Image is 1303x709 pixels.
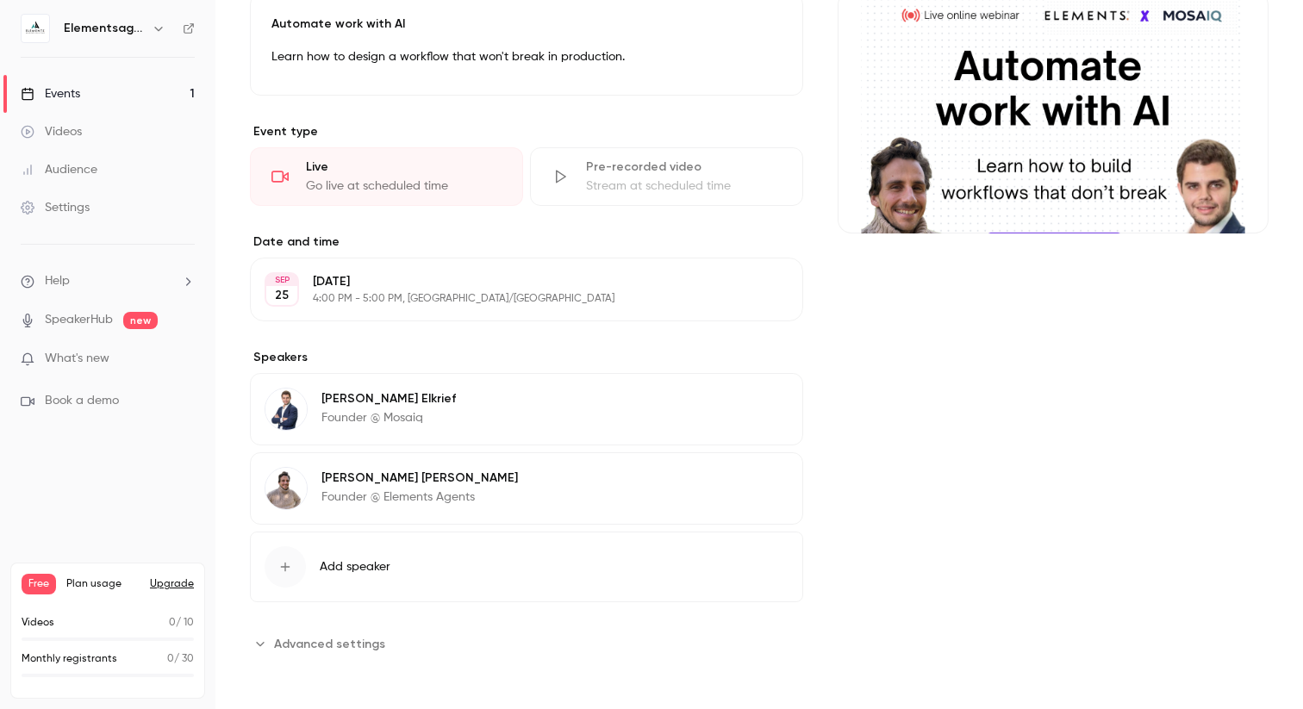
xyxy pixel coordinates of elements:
[320,558,390,575] span: Add speaker
[586,177,782,195] div: Stream at scheduled time
[250,349,803,366] label: Speakers
[22,15,49,42] img: Elementsagents
[169,618,176,628] span: 0
[150,577,194,591] button: Upgrade
[250,630,803,657] section: Advanced settings
[530,147,803,206] div: Pre-recorded videoStream at scheduled time
[123,312,158,329] span: new
[313,292,712,306] p: 4:00 PM - 5:00 PM, [GEOGRAPHIC_DATA]/[GEOGRAPHIC_DATA]
[321,488,518,506] p: Founder @ Elements Agents
[321,390,456,407] p: [PERSON_NAME] Elkrief
[169,615,194,631] p: / 10
[22,574,56,594] span: Free
[250,147,523,206] div: LiveGo live at scheduled time
[250,630,396,657] button: Advanced settings
[64,20,145,37] h6: Elementsagents
[306,177,502,195] div: Go live at scheduled time
[306,159,502,176] div: Live
[167,654,174,664] span: 0
[250,123,803,140] p: Event type
[250,233,803,251] label: Date and time
[250,373,803,445] div: Guillaume Elkrief[PERSON_NAME] ElkriefFounder @ Mosaiq
[313,273,712,290] p: [DATE]
[265,389,307,430] img: Guillaume Elkrief
[45,392,119,410] span: Book a demo
[45,350,109,368] span: What's new
[321,409,456,426] p: Founder @ Mosaiq
[66,577,140,591] span: Plan usage
[22,615,54,631] p: Videos
[174,351,195,367] iframe: Noticeable Trigger
[265,468,307,509] img: Vladimir de Ziegler
[271,47,782,67] p: Learn how to design a workflow that won't break in production.
[266,274,297,286] div: SEP
[321,470,518,487] p: [PERSON_NAME] [PERSON_NAME]
[21,85,80,103] div: Events
[21,272,195,290] li: help-dropdown-opener
[250,452,803,525] div: Vladimir de Ziegler[PERSON_NAME] [PERSON_NAME]Founder @ Elements Agents
[21,199,90,216] div: Settings
[21,161,97,178] div: Audience
[274,635,385,653] span: Advanced settings
[275,287,289,304] p: 25
[250,532,803,602] button: Add speaker
[271,16,782,33] p: Automate work with AI
[45,311,113,329] a: SpeakerHub
[22,651,117,667] p: Monthly registrants
[586,159,782,176] div: Pre-recorded video
[167,651,194,667] p: / 30
[21,123,82,140] div: Videos
[45,272,70,290] span: Help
